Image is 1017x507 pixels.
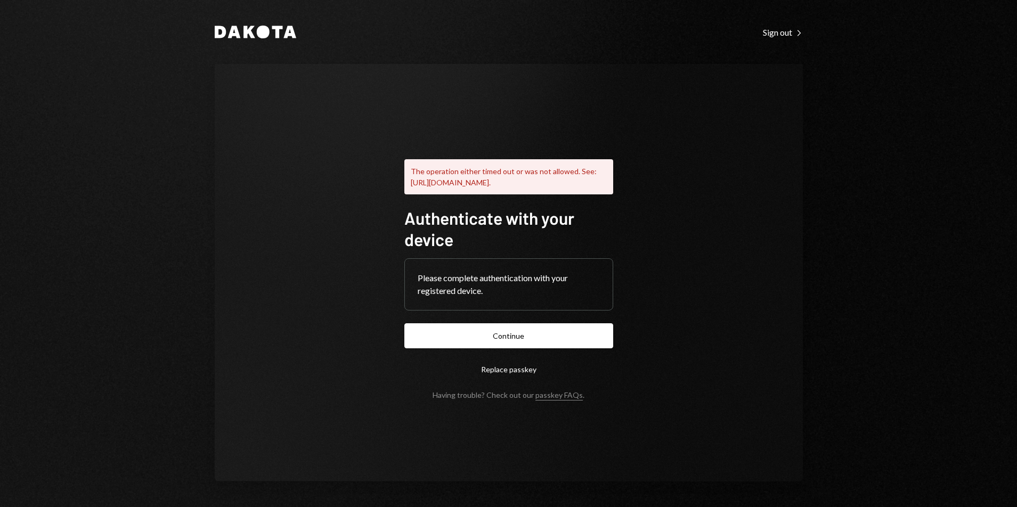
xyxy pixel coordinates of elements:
[404,323,613,348] button: Continue
[763,27,803,38] div: Sign out
[433,390,584,399] div: Having trouble? Check out our .
[418,272,600,297] div: Please complete authentication with your registered device.
[535,390,583,400] a: passkey FAQs
[404,357,613,382] button: Replace passkey
[404,159,613,194] div: The operation either timed out or was not allowed. See: [URL][DOMAIN_NAME].
[763,26,803,38] a: Sign out
[404,207,613,250] h1: Authenticate with your device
